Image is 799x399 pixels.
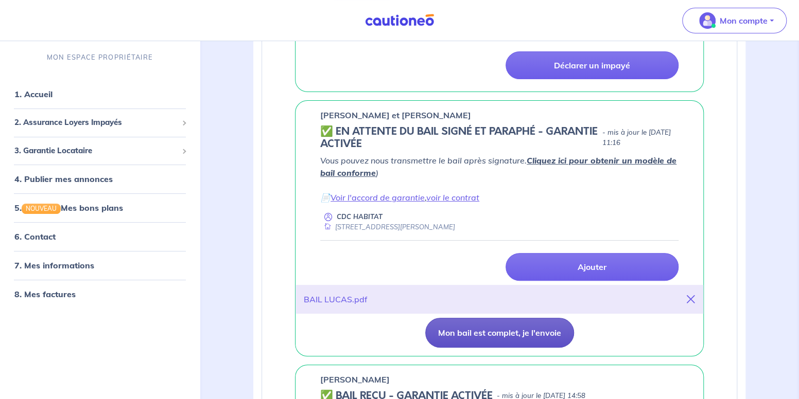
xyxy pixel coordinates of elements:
[14,117,178,129] span: 2. Assurance Loyers Impayés
[4,255,196,276] div: 7. Mes informations
[320,125,679,150] div: state: CONTRACT-SIGNED, Context: IN-LANDLORD,IS-GL-CAUTION-IN-LANDLORD
[426,192,479,203] a: voir le contrat
[47,52,153,62] p: MON ESPACE PROPRIÉTAIRE
[14,89,53,99] a: 1. Accueil
[14,203,123,213] a: 5.NOUVEAUMes bons plans
[506,51,679,79] a: Déclarer un impayé
[14,231,56,242] a: 6. Contact
[425,318,574,348] button: Mon bail est complet, je l'envoie
[602,128,679,148] p: - mis à jour le [DATE] 11:16
[506,253,679,281] a: Ajouter
[320,109,471,121] p: [PERSON_NAME] et [PERSON_NAME]
[14,260,94,270] a: 7. Mes informations
[304,293,368,305] div: BAIL LUCAS.pdf
[320,222,455,232] div: [STREET_ADDRESS][PERSON_NAME]
[320,155,676,178] em: Vous pouvez nous transmettre le bail après signature. )
[682,8,787,33] button: illu_account_valid_menu.svgMon compte
[4,284,196,304] div: 8. Mes factures
[4,226,196,247] div: 6. Contact
[699,12,716,29] img: illu_account_valid_menu.svg
[14,174,113,184] a: 4. Publier mes annonces
[14,144,178,156] span: 3. Garantie Locataire
[320,373,390,386] p: [PERSON_NAME]
[320,192,479,203] em: 📄 ,
[320,125,598,150] h5: ✅️️️ EN ATTENTE DU BAIL SIGNÉ ET PARAPHÉ - GARANTIE ACTIVÉE
[720,14,768,27] p: Mon compte
[4,113,196,133] div: 2. Assurance Loyers Impayés
[4,140,196,160] div: 3. Garantie Locataire
[4,84,196,104] div: 1. Accueil
[687,295,695,303] i: close-button-title
[578,262,606,272] p: Ajouter
[4,197,196,218] div: 5.NOUVEAUMes bons plans
[361,14,438,27] img: Cautioneo
[331,192,425,203] a: Voir l'accord de garantie
[14,289,76,299] a: 8. Mes factures
[337,212,383,222] p: CDC HABITAT
[4,169,196,189] div: 4. Publier mes annonces
[554,60,630,70] p: Déclarer un impayé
